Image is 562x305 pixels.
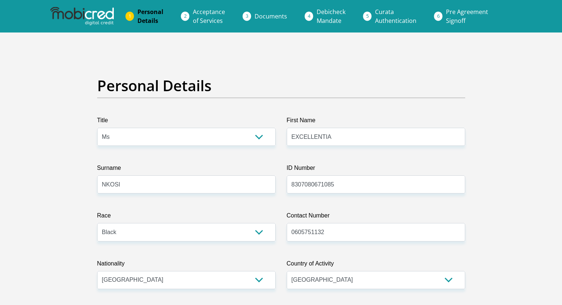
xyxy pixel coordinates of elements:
a: CurataAuthentication [369,4,422,28]
label: Surname [97,164,276,175]
span: Pre Agreement Signoff [446,8,488,25]
label: First Name [287,116,465,128]
span: Curata Authentication [375,8,416,25]
label: ID Number [287,164,465,175]
label: Title [97,116,276,128]
span: Personal Details [137,8,163,25]
h2: Personal Details [97,77,465,95]
label: Country of Activity [287,259,465,271]
a: PersonalDetails [132,4,169,28]
input: First Name [287,128,465,146]
a: Documents [249,9,293,24]
label: Nationality [97,259,276,271]
a: DebicheckMandate [311,4,351,28]
label: Contact Number [287,211,465,223]
span: Documents [255,12,287,20]
img: mobicred logo [50,7,114,25]
input: ID Number [287,175,465,193]
a: Acceptanceof Services [187,4,231,28]
label: Race [97,211,276,223]
span: Acceptance of Services [193,8,225,25]
span: Debicheck Mandate [317,8,345,25]
a: Pre AgreementSignoff [440,4,494,28]
input: Contact Number [287,223,465,241]
input: Surname [97,175,276,193]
